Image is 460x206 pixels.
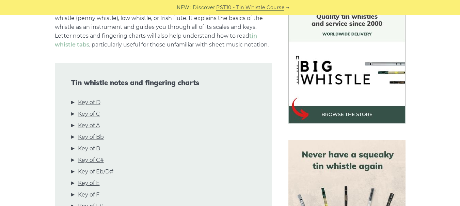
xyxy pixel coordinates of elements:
a: Key of F [78,190,99,199]
a: Key of C [78,110,100,118]
a: Key of C# [78,156,104,165]
a: Key of Eb/D# [78,167,113,176]
img: BigWhistle Tin Whistle Store [288,7,406,124]
span: NEW: [177,4,191,12]
a: Key of B [78,144,100,153]
span: Discover [193,4,215,12]
a: Key of E [78,179,100,188]
span: Tin whistle notes and fingering charts [71,79,256,87]
a: PST10 - Tin Whistle Course [216,4,284,12]
p: This guide applies to six-hole such as the Irish tin whistle (penny whistle), low whistle, or Iri... [55,5,272,49]
a: Key of Bb [78,133,104,142]
a: Key of D [78,98,100,107]
a: Key of A [78,121,100,130]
